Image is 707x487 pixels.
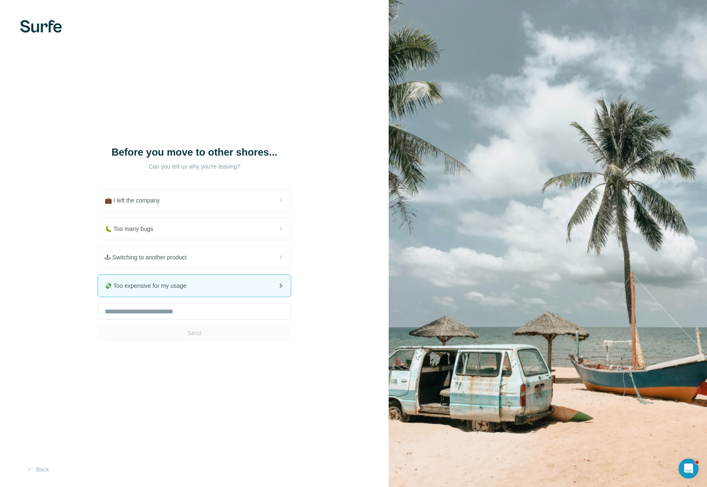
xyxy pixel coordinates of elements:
[20,462,55,477] button: Back
[105,225,160,233] span: 🐛 Too many bugs
[20,20,62,33] img: Surfe's logo
[111,146,278,159] h1: Before you move to other shores...
[679,459,699,479] iframe: Intercom live chat
[105,253,193,261] span: 🕹 Switching to another product
[105,282,193,290] span: 💸 Too expensive for my usage
[111,162,278,171] p: Can you tell us why you're leaving?
[105,196,166,205] span: 💼 I left the company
